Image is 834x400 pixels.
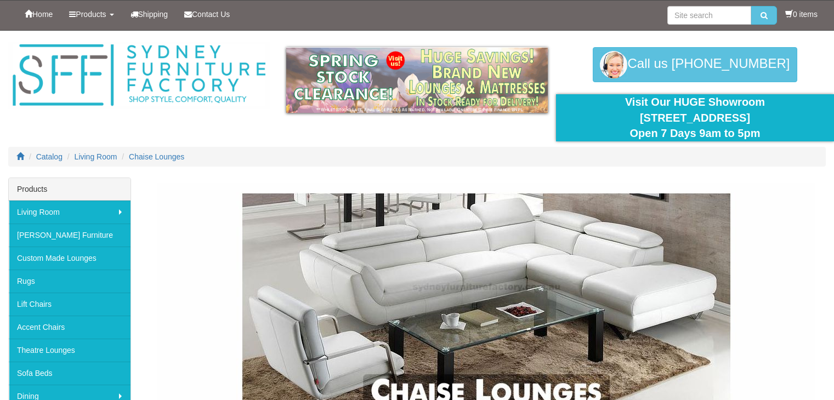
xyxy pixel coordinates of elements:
[32,10,53,19] span: Home
[8,42,270,109] img: Sydney Furniture Factory
[9,316,131,339] a: Accent Chairs
[785,9,818,20] li: 0 items
[9,270,131,293] a: Rugs
[122,1,177,28] a: Shipping
[9,247,131,270] a: Custom Made Lounges
[76,10,106,19] span: Products
[192,10,230,19] span: Contact Us
[667,6,751,25] input: Site search
[9,362,131,385] a: Sofa Beds
[129,152,184,161] a: Chaise Lounges
[16,1,61,28] a: Home
[9,201,131,224] a: Living Room
[138,10,168,19] span: Shipping
[286,47,548,113] img: spring-sale.gif
[36,152,63,161] a: Catalog
[176,1,238,28] a: Contact Us
[75,152,117,161] a: Living Room
[9,339,131,362] a: Theatre Lounges
[9,293,131,316] a: Lift Chairs
[564,94,826,141] div: Visit Our HUGE Showroom [STREET_ADDRESS] Open 7 Days 9am to 5pm
[9,178,131,201] div: Products
[61,1,122,28] a: Products
[9,224,131,247] a: [PERSON_NAME] Furniture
